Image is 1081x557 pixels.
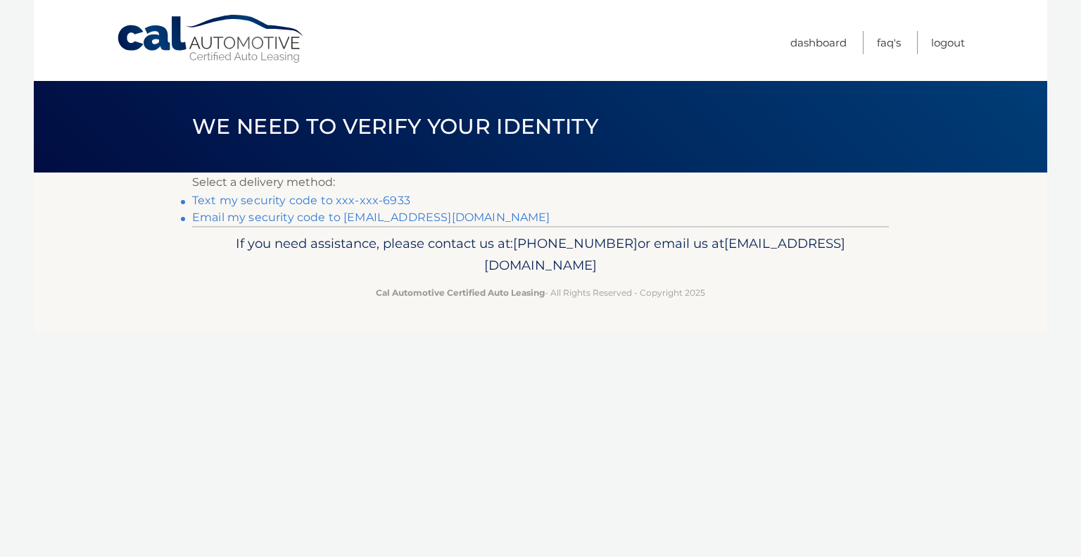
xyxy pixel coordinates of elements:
[192,173,889,192] p: Select a delivery method:
[192,194,410,207] a: Text my security code to xxx-xxx-6933
[116,14,306,64] a: Cal Automotive
[201,285,880,300] p: - All Rights Reserved - Copyright 2025
[790,31,847,54] a: Dashboard
[201,232,880,277] p: If you need assistance, please contact us at: or email us at
[192,211,550,224] a: Email my security code to [EMAIL_ADDRESS][DOMAIN_NAME]
[376,287,545,298] strong: Cal Automotive Certified Auto Leasing
[192,113,598,139] span: We need to verify your identity
[877,31,901,54] a: FAQ's
[931,31,965,54] a: Logout
[513,235,638,251] span: [PHONE_NUMBER]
